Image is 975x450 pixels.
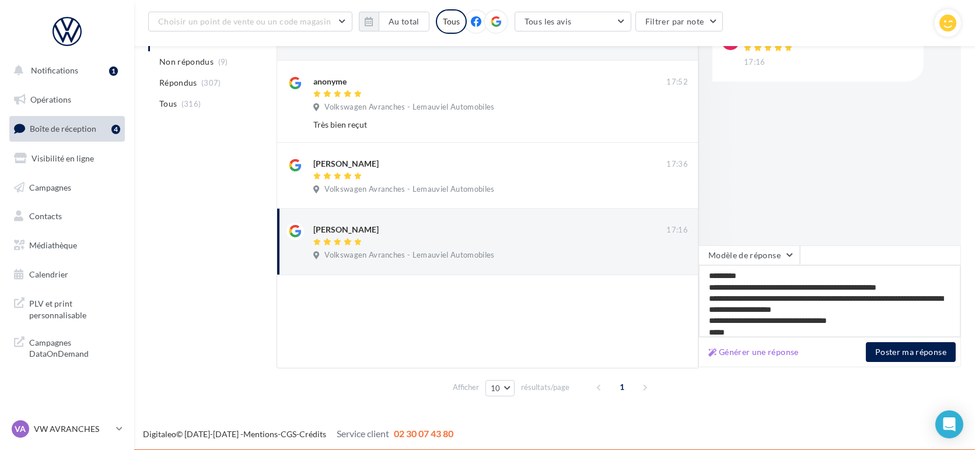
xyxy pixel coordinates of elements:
span: 1 [613,378,631,396]
div: Open Intercom Messenger [935,410,963,438]
span: © [DATE]-[DATE] - - - [143,429,453,439]
button: Modèle de réponse [698,245,800,265]
button: Au total [379,12,429,31]
a: Médiathèque [7,233,127,258]
span: Contacts [29,211,62,221]
a: Campagnes [7,175,127,200]
p: VW AVRANCHES [34,423,111,435]
span: 17:16 [744,57,766,68]
a: Crédits [299,429,326,439]
a: Boîte de réception4 [7,116,127,141]
a: Digitaleo [143,429,176,439]
div: [PERSON_NAME] [313,158,379,170]
span: Non répondus [159,56,214,68]
span: (316) [181,99,201,108]
a: Contacts [7,204,127,228]
span: 17:16 [666,225,688,235]
a: Opérations [7,87,127,112]
span: Afficher [453,382,479,393]
button: Générer une réponse [704,345,803,359]
div: Tous [436,9,467,34]
span: Calendrier [29,269,68,279]
div: Très bien reçut [313,119,612,131]
span: résultats/page [521,382,569,393]
span: Choisir un point de vente ou un code magasin [158,16,331,26]
a: CGS [281,429,296,439]
span: Volkswagen Avranches - Lemauviel Automobiles [324,250,494,261]
span: 02 30 07 43 80 [394,428,453,439]
button: Notifications 1 [7,58,123,83]
span: Visibilité en ligne [32,153,94,163]
span: Volkswagen Avranches - Lemauviel Automobiles [324,184,494,195]
div: 4 [111,125,120,134]
span: 10 [491,384,501,393]
button: Tous les avis [515,12,631,31]
span: 17:52 [666,77,688,87]
span: (9) [218,57,228,66]
span: Boîte de réception [30,124,96,133]
a: Visibilité en ligne [7,146,127,171]
span: Service client [337,428,389,439]
span: Campagnes DataOnDemand [29,335,120,360]
span: PLV et print personnalisable [29,296,120,321]
span: Répondus [159,77,197,89]
span: Opérations [30,94,71,104]
span: 17:36 [666,159,688,170]
span: (307) [201,78,221,87]
span: Tous les avis [525,16,572,26]
span: Médiathèque [29,240,77,250]
span: Campagnes [29,182,71,192]
span: Volkswagen Avranches - Lemauviel Automobiles [324,102,494,112]
span: Tous [159,98,177,110]
a: Campagnes DataOnDemand [7,330,127,364]
a: PLV et print personnalisable [7,291,127,325]
div: anonyme [313,76,347,87]
span: Notifications [31,65,78,75]
a: Mentions [243,429,278,439]
a: Calendrier [7,262,127,287]
div: 1 [109,66,118,76]
span: VA [15,423,26,435]
a: VA VW AVRANCHES [9,418,125,440]
button: 10 [485,380,515,396]
button: Choisir un point de vente ou un code magasin [148,12,352,31]
button: Filtrer par note [635,12,724,31]
button: Au total [359,12,429,31]
div: [PERSON_NAME] [313,224,379,235]
button: Poster ma réponse [866,342,956,362]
